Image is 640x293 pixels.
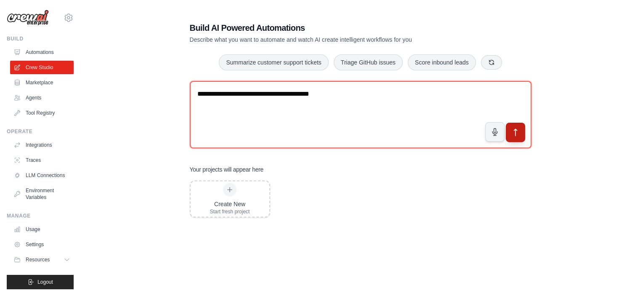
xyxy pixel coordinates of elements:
button: Resources [10,253,74,266]
button: Click to speak your automation idea [485,122,505,142]
a: Integrations [10,138,74,152]
div: Create New [210,200,250,208]
a: Marketplace [10,76,74,89]
button: Summarize customer support tickets [219,54,328,70]
div: Manage [7,212,74,219]
a: Traces [10,153,74,167]
a: Settings [10,238,74,251]
a: Crew Studio [10,61,74,74]
div: Build [7,35,74,42]
div: Start fresh project [210,208,250,215]
a: LLM Connections [10,169,74,182]
iframe: Chat Widget [598,253,640,293]
h1: Build AI Powered Automations [190,22,473,34]
button: Triage GitHub issues [334,54,403,70]
a: Tool Registry [10,106,74,120]
p: Describe what you want to automate and watch AI create intelligent workflows for you [190,35,473,44]
button: Score inbound leads [408,54,476,70]
span: Resources [26,256,50,263]
button: Get new suggestions [481,55,502,70]
a: Automations [10,46,74,59]
img: Logo [7,10,49,26]
button: Logout [7,275,74,289]
span: Logout [37,279,53,285]
a: Usage [10,223,74,236]
div: Operate [7,128,74,135]
h3: Your projects will appear here [190,165,264,174]
a: Agents [10,91,74,105]
div: Widget de chat [598,253,640,293]
a: Environment Variables [10,184,74,204]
